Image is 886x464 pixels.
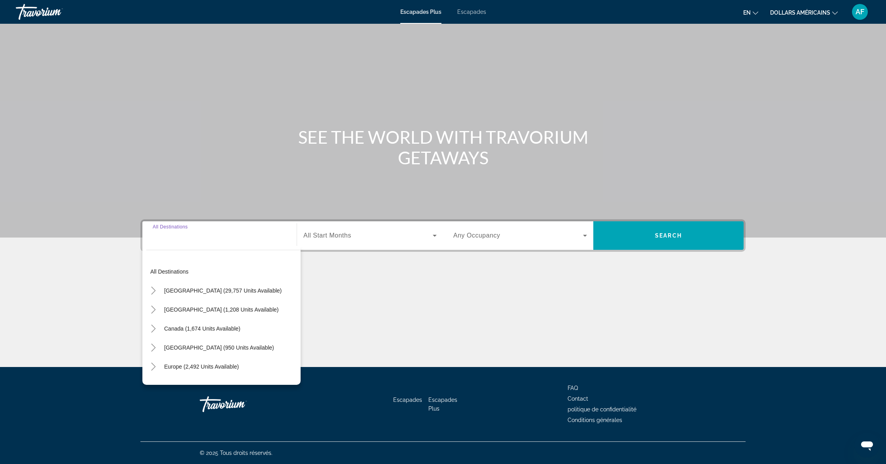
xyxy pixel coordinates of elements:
span: Search [655,232,682,239]
span: [GEOGRAPHIC_DATA] (1,208 units available) [164,306,278,313]
button: [GEOGRAPHIC_DATA] (1,208 units available) [160,302,282,317]
button: Toggle Europe (2,492 units available) [146,360,160,374]
button: Toggle Canada (1,674 units available) [146,322,160,336]
button: Europe (2,492 units available) [160,359,243,374]
iframe: Bouton de lancement de la fenêtre de messagerie [854,432,880,458]
button: [GEOGRAPHIC_DATA] (29,757 units available) [160,283,286,298]
a: Conditions générales [568,417,622,423]
font: © 2025 Tous droits réservés. [200,450,273,456]
a: FAQ [568,385,578,391]
button: Changer de devise [770,7,838,18]
span: [GEOGRAPHIC_DATA] (29,757 units available) [164,287,282,294]
a: Escapades [393,397,422,403]
a: Travorium [16,2,95,22]
span: All Start Months [303,232,351,239]
a: Escapades Plus [428,397,457,412]
span: Any Occupancy [453,232,500,239]
div: Widget de recherche [142,221,744,250]
font: en [743,10,751,16]
a: Escapades Plus [400,9,441,15]
button: Canada (1,674 units available) [160,321,244,336]
span: Canada (1,674 units available) [164,325,240,332]
font: dollars américains [770,10,830,16]
button: Toggle Mexico (1,208 units available) [146,303,160,317]
button: [GEOGRAPHIC_DATA] (214 units available) [160,378,278,393]
a: politique de confidentialité [568,406,636,413]
font: AF [856,8,864,16]
button: Toggle Australia (214 units available) [146,379,160,393]
a: Travorium [200,392,279,416]
button: Changer de langue [743,7,758,18]
button: Search [593,221,744,250]
a: Escapades [457,9,486,15]
h1: SEE THE WORLD WITH TRAVORIUM GETAWAYS [295,127,591,168]
button: All destinations [146,264,301,279]
span: Europe (2,492 units available) [164,363,239,370]
span: All Destinations [153,224,188,229]
button: Toggle United States (29,757 units available) [146,284,160,298]
a: Contact [568,396,588,402]
span: All destinations [150,268,189,275]
button: [GEOGRAPHIC_DATA] (950 units available) [160,340,278,355]
span: [GEOGRAPHIC_DATA] (950 units available) [164,344,274,351]
button: Menu utilisateur [850,4,870,20]
button: Toggle Caribbean & Atlantic Islands (950 units available) [146,341,160,355]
